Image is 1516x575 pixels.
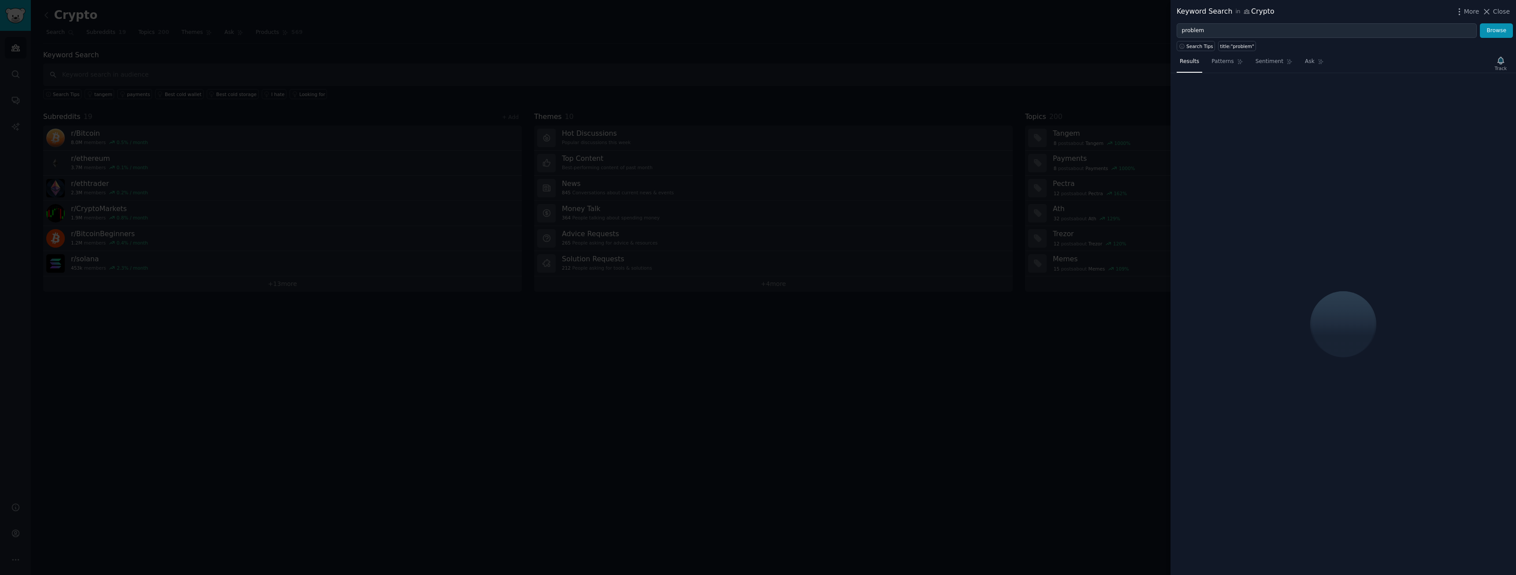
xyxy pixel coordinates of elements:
[1455,7,1479,16] button: More
[1482,7,1510,16] button: Close
[1305,58,1315,66] span: Ask
[1480,23,1513,38] button: Browse
[1186,43,1213,49] span: Search Tips
[1235,8,1240,16] span: in
[1302,55,1327,73] a: Ask
[1252,55,1296,73] a: Sentiment
[1177,23,1477,38] input: Try a keyword related to your business
[1218,41,1256,51] a: title:"problem"
[1493,7,1510,16] span: Close
[1208,55,1246,73] a: Patterns
[1220,43,1254,49] div: title:"problem"
[1211,58,1234,66] span: Patterns
[1177,41,1215,51] button: Search Tips
[1177,6,1274,17] div: Keyword Search Crypto
[1256,58,1283,66] span: Sentiment
[1177,55,1202,73] a: Results
[1180,58,1199,66] span: Results
[1464,7,1479,16] span: More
